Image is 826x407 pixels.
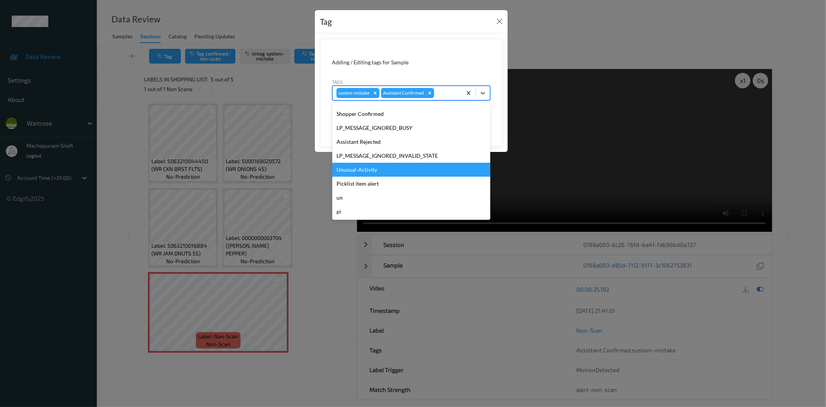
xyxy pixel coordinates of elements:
div: LP_MESSAGE_IGNORED_INVALID_STATE [332,149,490,163]
div: Remove system-mistake [371,88,380,98]
label: Tags [332,78,343,85]
div: pi [332,205,490,219]
div: Adding / Editing tags for Sample [332,59,490,66]
button: Close [494,16,505,27]
div: LP_MESSAGE_IGNORED_BUSY [332,121,490,135]
div: Assistant Confirmed [381,88,426,98]
div: Picklist item alert [332,177,490,191]
div: Shopper Confirmed [332,107,490,121]
div: system-mistake [337,88,371,98]
div: Tag [320,16,332,28]
div: un [332,191,490,205]
div: Unusual-Activity [332,163,490,177]
div: Remove Assistant Confirmed [426,88,434,98]
div: Assistant Rejected [332,135,490,149]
